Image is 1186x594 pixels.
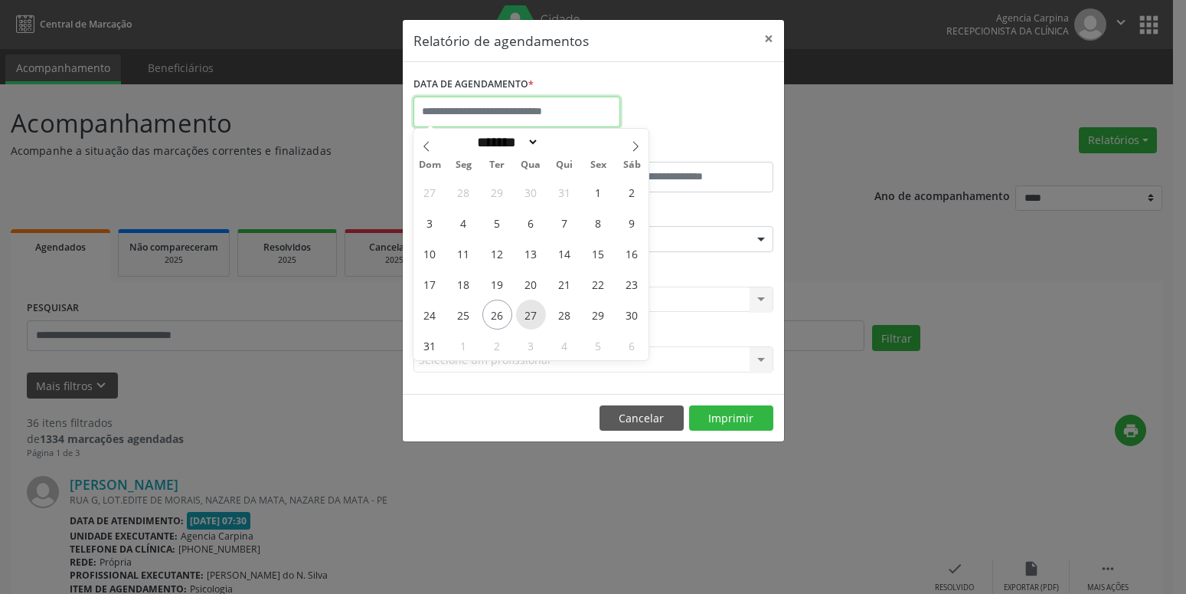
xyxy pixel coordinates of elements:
[583,300,613,330] span: Agosto 29, 2025
[446,160,480,170] span: Seg
[550,238,580,268] span: Agosto 14, 2025
[449,177,479,207] span: Julho 28, 2025
[550,269,580,299] span: Agosto 21, 2025
[581,160,615,170] span: Sex
[472,134,540,150] select: Month
[615,160,649,170] span: Sáb
[516,269,546,299] span: Agosto 20, 2025
[482,177,512,207] span: Julho 29, 2025
[617,208,647,238] span: Agosto 9, 2025
[753,20,784,57] button: Close
[516,177,546,207] span: Julho 30, 2025
[514,160,547,170] span: Qua
[516,330,546,360] span: Setembro 3, 2025
[583,177,613,207] span: Agosto 1, 2025
[482,208,512,238] span: Agosto 5, 2025
[516,300,546,330] span: Agosto 27, 2025
[482,300,512,330] span: Agosto 26, 2025
[516,238,546,268] span: Agosto 13, 2025
[449,238,479,268] span: Agosto 11, 2025
[550,300,580,330] span: Agosto 28, 2025
[415,330,445,360] span: Agosto 31, 2025
[583,330,613,360] span: Setembro 5, 2025
[449,208,479,238] span: Agosto 4, 2025
[415,238,445,268] span: Agosto 10, 2025
[449,269,479,299] span: Agosto 18, 2025
[449,300,479,330] span: Agosto 25, 2025
[550,177,580,207] span: Julho 31, 2025
[583,269,613,299] span: Agosto 22, 2025
[415,208,445,238] span: Agosto 3, 2025
[413,160,447,170] span: Dom
[617,177,647,207] span: Agosto 2, 2025
[415,300,445,330] span: Agosto 24, 2025
[617,330,647,360] span: Setembro 6, 2025
[617,269,647,299] span: Agosto 23, 2025
[449,330,479,360] span: Setembro 1, 2025
[597,138,773,162] label: ATÉ
[617,300,647,330] span: Agosto 30, 2025
[480,160,514,170] span: Ter
[482,238,512,268] span: Agosto 12, 2025
[415,177,445,207] span: Julho 27, 2025
[516,208,546,238] span: Agosto 6, 2025
[600,405,684,432] button: Cancelar
[550,208,580,238] span: Agosto 7, 2025
[550,330,580,360] span: Setembro 4, 2025
[617,238,647,268] span: Agosto 16, 2025
[482,269,512,299] span: Agosto 19, 2025
[413,31,589,51] h5: Relatório de agendamentos
[583,208,613,238] span: Agosto 8, 2025
[547,160,581,170] span: Qui
[539,134,590,150] input: Year
[583,238,613,268] span: Agosto 15, 2025
[689,405,773,432] button: Imprimir
[413,73,534,97] label: DATA DE AGENDAMENTO
[415,269,445,299] span: Agosto 17, 2025
[482,330,512,360] span: Setembro 2, 2025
